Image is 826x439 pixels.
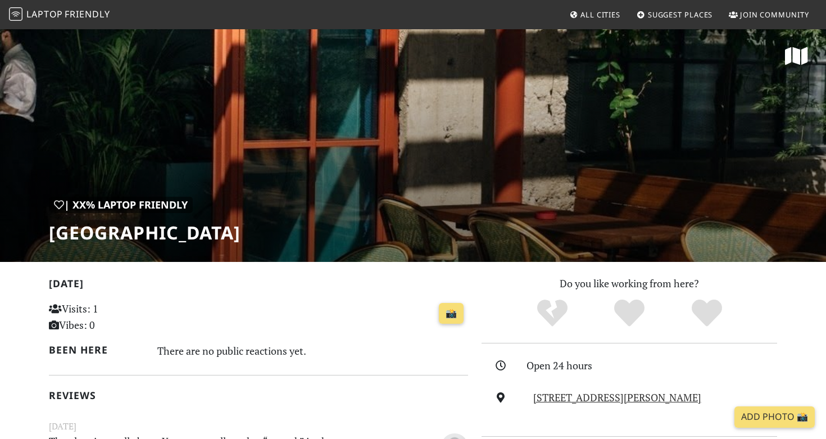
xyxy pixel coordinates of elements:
[439,303,464,324] a: 📸
[49,278,468,294] h2: [DATE]
[734,406,815,428] a: Add Photo 📸
[49,301,180,333] p: Visits: 1 Vibes: 0
[42,419,475,433] small: [DATE]
[724,4,814,25] a: Join Community
[49,390,468,401] h2: Reviews
[740,10,809,20] span: Join Community
[527,357,784,374] div: Open 24 hours
[9,5,110,25] a: LaptopFriendly LaptopFriendly
[49,344,144,356] h2: Been here
[157,342,469,360] div: There are no public reactions yet.
[580,10,620,20] span: All Cities
[514,298,591,329] div: No
[648,10,713,20] span: Suggest Places
[65,8,110,20] span: Friendly
[668,298,746,329] div: Definitely!
[533,391,701,404] a: [STREET_ADDRESS][PERSON_NAME]
[482,275,777,292] p: Do you like working from here?
[591,298,668,329] div: Yes
[565,4,625,25] a: All Cities
[49,222,240,243] h1: [GEOGRAPHIC_DATA]
[632,4,718,25] a: Suggest Places
[49,197,193,213] div: | XX% Laptop Friendly
[9,7,22,21] img: LaptopFriendly
[26,8,63,20] span: Laptop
